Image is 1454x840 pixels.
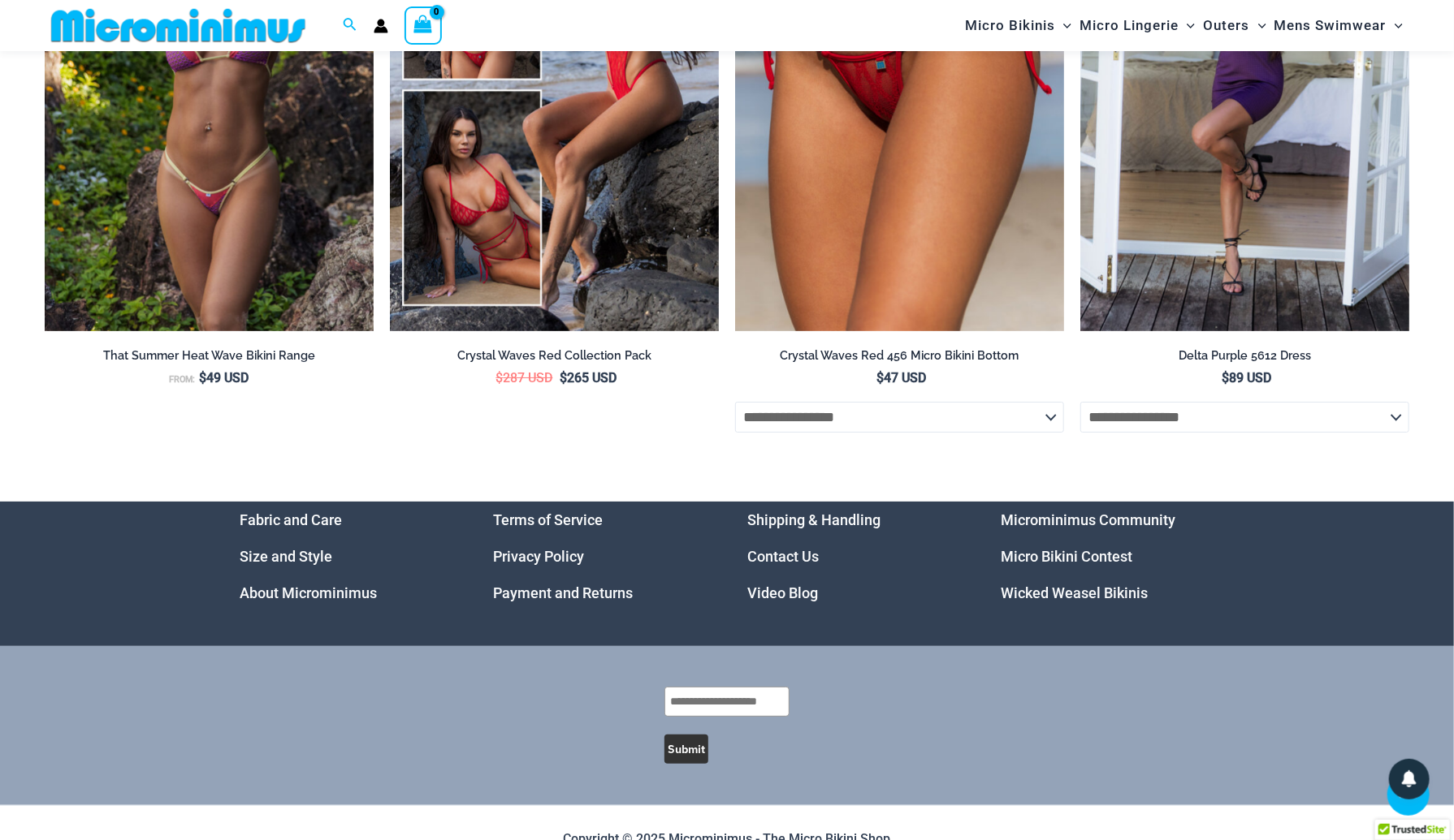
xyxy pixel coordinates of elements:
[747,548,819,565] a: Contact Us
[405,6,442,44] a: View Shopping Cart, empty
[494,548,585,565] a: Privacy Policy
[1200,5,1270,46] a: OutersMenu ToggleMenu Toggle
[496,370,553,386] bdi: 287 USD
[1002,502,1215,611] nav: Menu
[45,348,374,369] a: That Summer Heat Wave Bikini Range
[877,370,885,386] span: $
[735,348,1064,369] a: Crystal Waves Red 456 Micro Bikini Bottom
[747,511,881,528] a: Shipping & Handling
[664,734,708,764] button: Submit
[1055,5,1071,46] span: Menu Toggle
[560,370,617,386] bdi: 265 USD
[374,19,388,33] a: Account icon link
[240,584,377,601] a: About Microminimus
[1222,370,1230,386] span: $
[240,502,453,611] aside: Footer Widget 1
[240,548,332,565] a: Size and Style
[747,502,961,611] nav: Menu
[1075,5,1199,46] a: Micro LingerieMenu ToggleMenu Toggle
[961,5,1075,46] a: Micro BikinisMenu ToggleMenu Toggle
[560,370,568,386] span: $
[1387,5,1403,46] span: Menu Toggle
[1002,511,1176,528] a: Microminimus Community
[45,7,312,44] img: MM SHOP LOGO FLAT
[45,348,374,364] h2: That Summer Heat Wave Bikini Range
[1270,5,1407,46] a: Mens SwimwearMenu ToggleMenu Toggle
[747,584,818,601] a: Video Blog
[343,15,357,36] a: Search icon link
[965,5,1055,46] span: Micro Bikinis
[1002,548,1133,565] a: Micro Bikini Contest
[1274,5,1387,46] span: Mens Swimwear
[494,502,708,611] aside: Footer Widget 2
[959,2,1409,49] nav: Site Navigation
[1222,370,1272,386] bdi: 89 USD
[1002,584,1149,601] a: Wicked Weasel Bikinis
[494,502,708,611] nav: Menu
[240,502,453,611] nav: Menu
[1080,348,1409,364] h2: Delta Purple 5612 Dress
[390,348,719,369] a: Crystal Waves Red Collection Pack
[747,502,961,611] aside: Footer Widget 3
[1002,502,1215,611] aside: Footer Widget 4
[390,348,719,364] h2: Crystal Waves Red Collection Pack
[1080,5,1179,46] span: Micro Lingerie
[494,584,634,601] a: Payment and Returns
[877,370,927,386] bdi: 47 USD
[735,348,1064,364] h2: Crystal Waves Red 456 Micro Bikini Bottom
[170,374,196,385] span: From:
[1179,5,1195,46] span: Menu Toggle
[1250,5,1266,46] span: Menu Toggle
[240,511,342,528] a: Fabric and Care
[200,370,249,386] bdi: 49 USD
[1080,348,1409,369] a: Delta Purple 5612 Dress
[1204,5,1250,46] span: Outers
[496,370,504,386] span: $
[200,370,207,386] span: $
[494,511,604,528] a: Terms of Service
